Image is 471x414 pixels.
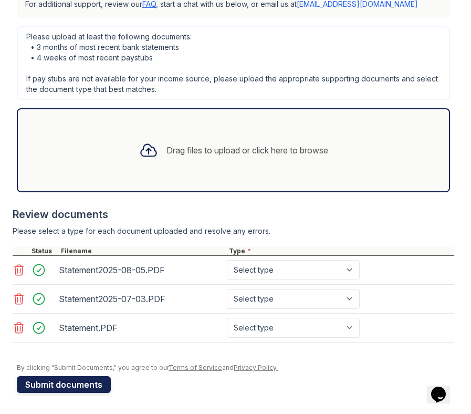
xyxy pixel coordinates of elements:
div: Type [227,247,454,255]
a: Terms of Service [169,364,222,371]
div: Filename [59,247,227,255]
div: Drag files to upload or click here to browse [166,144,328,157]
div: Statement2025-08-05.PDF [59,262,223,278]
div: Statement.PDF [59,319,223,336]
div: Statement2025-07-03.PDF [59,291,223,307]
div: By clicking "Submit Documents," you agree to our and [17,364,454,372]
div: Please select a type for each document uploaded and resolve any errors. [13,226,454,236]
div: Status [29,247,59,255]
iframe: chat widget [427,372,460,403]
button: Submit documents [17,376,111,393]
a: Privacy Policy. [234,364,278,371]
div: Please upload at least the following documents: • 3 months of most recent bank statements • 4 wee... [17,26,450,100]
div: Review documents [13,207,454,222]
